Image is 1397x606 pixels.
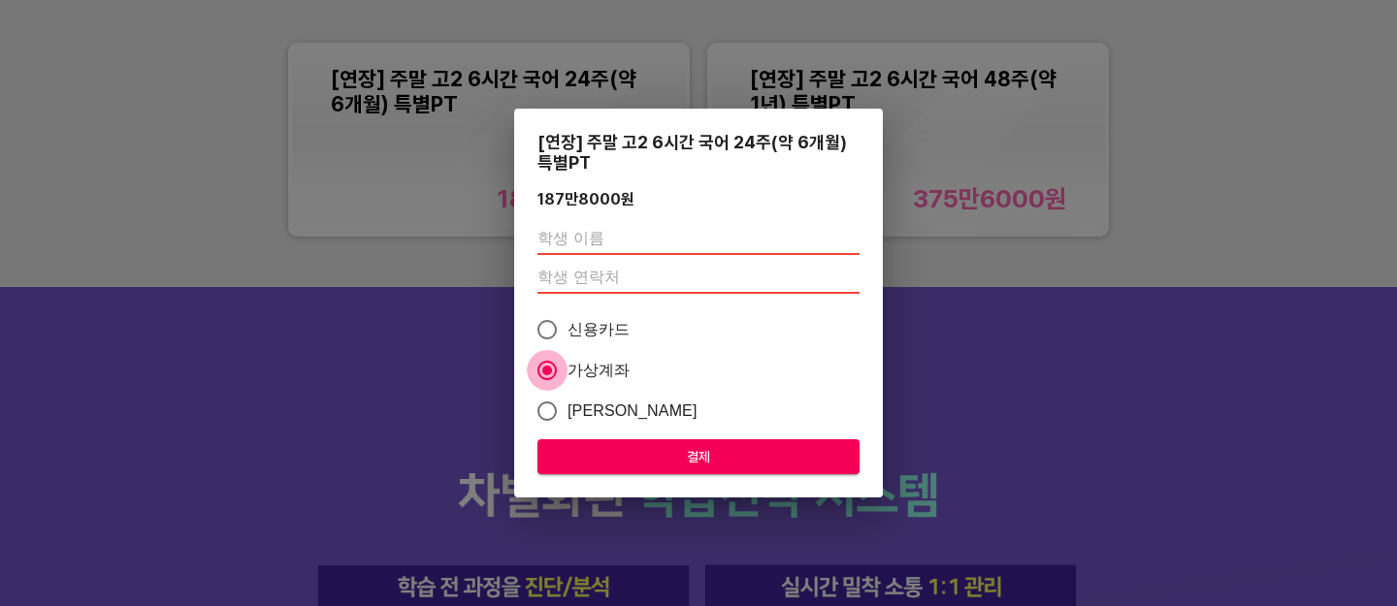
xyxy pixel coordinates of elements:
span: 가상계좌 [568,359,631,382]
span: 결제 [553,445,844,469]
button: 결제 [537,439,860,475]
div: 187만8000 원 [537,190,634,208]
input: 학생 연락처 [537,263,860,294]
span: [PERSON_NAME] [568,399,698,423]
div: [연장] 주말 고2 6시간 국어 24주(약 6개월) 특별PT [537,132,860,173]
input: 학생 이름 [537,224,860,255]
span: 신용카드 [568,318,631,341]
